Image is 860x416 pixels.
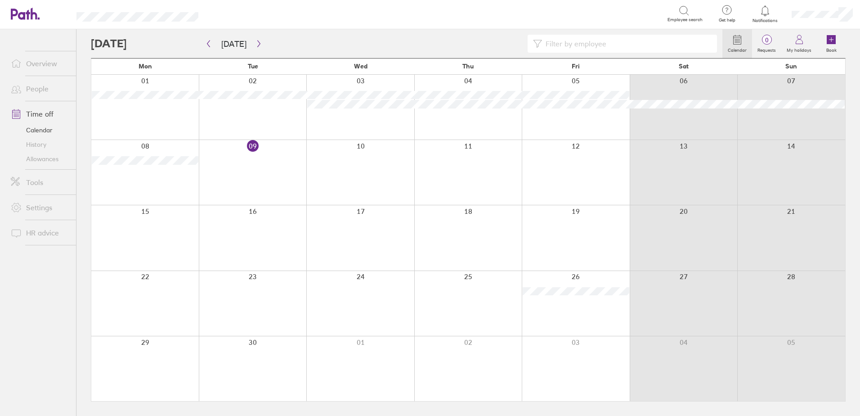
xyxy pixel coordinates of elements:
[752,36,781,44] span: 0
[4,137,76,152] a: History
[821,45,842,53] label: Book
[354,63,367,70] span: Wed
[751,5,780,23] a: Notifications
[223,9,246,18] div: Search
[817,29,846,58] a: Book
[4,54,76,72] a: Overview
[462,63,474,70] span: Thu
[542,35,712,52] input: Filter by employee
[712,18,742,23] span: Get help
[4,173,76,191] a: Tools
[4,199,76,217] a: Settings
[722,29,752,58] a: Calendar
[4,152,76,166] a: Allowances
[785,63,797,70] span: Sun
[4,123,76,137] a: Calendar
[752,29,781,58] a: 0Requests
[4,105,76,123] a: Time off
[667,17,703,23] span: Employee search
[751,18,780,23] span: Notifications
[781,45,817,53] label: My holidays
[248,63,258,70] span: Tue
[139,63,152,70] span: Mon
[214,36,254,51] button: [DATE]
[679,63,689,70] span: Sat
[4,224,76,242] a: HR advice
[752,45,781,53] label: Requests
[4,80,76,98] a: People
[572,63,580,70] span: Fri
[722,45,752,53] label: Calendar
[781,29,817,58] a: My holidays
